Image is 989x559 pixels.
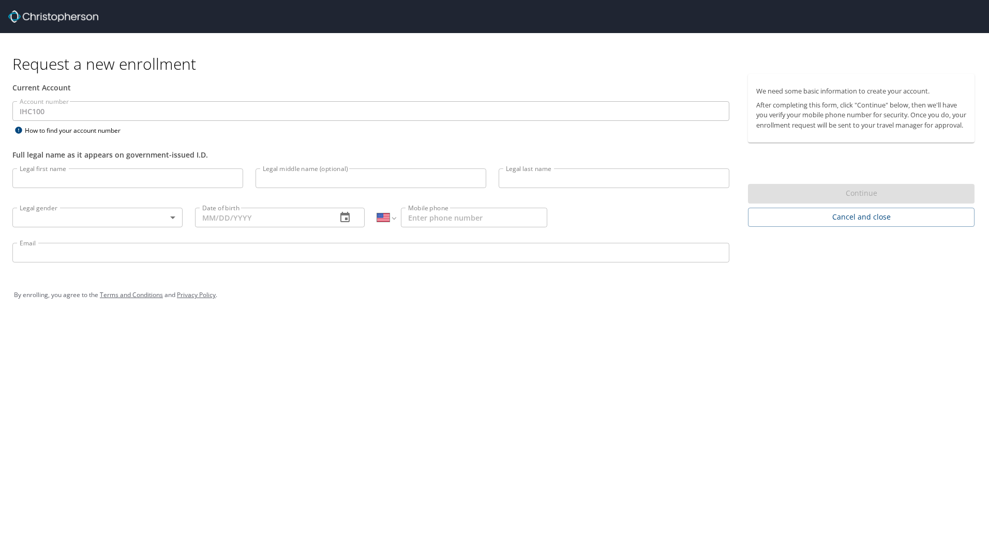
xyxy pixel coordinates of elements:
img: cbt logo [8,10,98,23]
div: Current Account [12,82,729,93]
p: After completing this form, click "Continue" below, then we'll have you verify your mobile phone ... [756,100,966,130]
a: Terms and Conditions [100,290,163,299]
div: By enrolling, you agree to the and . [14,282,975,308]
div: How to find your account number [12,124,142,137]
a: Privacy Policy [177,290,216,299]
h1: Request a new enrollment [12,54,983,74]
div: Full legal name as it appears on government-issued I.D. [12,149,729,160]
button: Cancel and close [748,208,975,227]
p: We need some basic information to create your account. [756,86,966,96]
input: MM/DD/YYYY [195,208,329,227]
div: ​ [12,208,183,227]
span: Cancel and close [756,211,966,224]
input: Enter phone number [401,208,547,227]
